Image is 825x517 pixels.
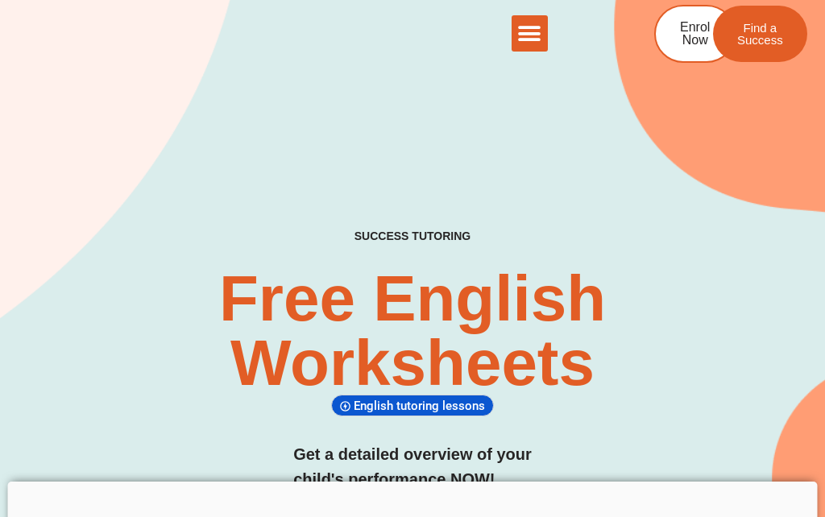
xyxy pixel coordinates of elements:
h2: Free English Worksheets​ [168,267,657,395]
h4: SUCCESS TUTORING​ [303,230,523,243]
div: Menu Toggle [512,15,548,52]
span: Find a Success [737,22,783,46]
span: English tutoring lessons [354,399,490,413]
a: Find a Success [713,6,807,62]
a: Enrol Now [654,5,736,63]
span: Enrol Now [680,21,710,47]
h3: Get a detailed overview of your child's performance NOW! [293,442,532,492]
div: English tutoring lessons [331,395,494,416]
